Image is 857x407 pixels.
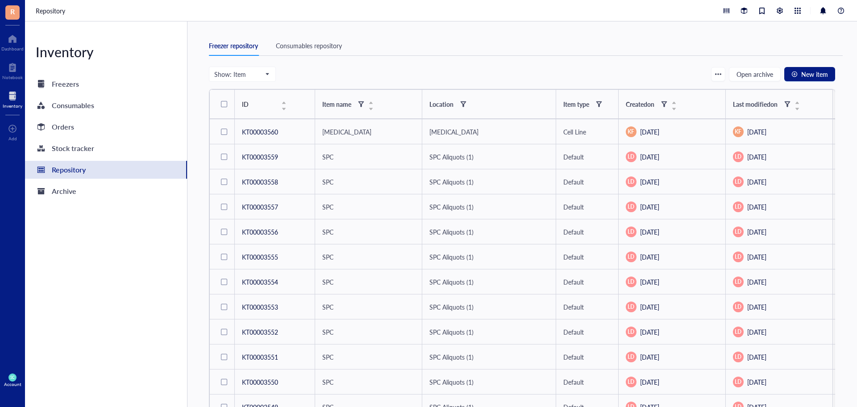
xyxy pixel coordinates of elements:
div: Item name [322,99,351,109]
div: Notebook [2,75,23,80]
div: [DATE] [626,176,718,187]
div: Default [563,352,611,362]
span: SPC [322,227,333,236]
div: [DATE] [626,252,718,262]
span: SPC [322,302,333,311]
span: Open archive [736,71,773,78]
div: Default [563,277,611,287]
div: [DATE] [626,327,718,337]
span: LD [735,278,741,286]
span: SPC [322,277,333,286]
span: LD [628,203,634,211]
span: [MEDICAL_DATA] [322,127,371,136]
span: LD [628,253,634,261]
div: [DATE] [626,151,718,162]
div: SPC Aliquots (1) [429,352,474,362]
div: Cell Line [563,127,611,137]
div: [DATE] [733,252,825,262]
td: KT00003553 [235,294,315,319]
td: KT00003560 [235,119,315,144]
span: SPC [322,177,333,186]
span: SC [10,375,15,380]
div: Inventory [3,103,22,109]
span: LD [628,353,634,361]
span: KF [628,128,634,136]
div: Account [4,382,21,387]
a: Freezers [25,75,187,93]
div: ID [242,99,279,109]
div: [DATE] [733,176,825,187]
div: Default [563,302,611,312]
span: LD [628,378,634,386]
td: KT00003550 [235,369,315,394]
span: LD [628,328,634,336]
div: Consumables repository [276,41,342,50]
div: [DATE] [733,327,825,337]
div: Created on [626,99,654,109]
span: LD [628,228,634,236]
div: Stock tracker [52,142,94,155]
div: Repository [52,164,86,176]
div: Default [563,177,611,187]
button: Open archive [729,67,781,81]
div: Dashboard [1,46,24,51]
span: LD [628,278,634,286]
div: Freezer repository [209,41,258,50]
div: SPC Aliquots (1) [429,302,474,312]
span: LD [735,328,741,336]
div: Freezers [52,78,79,90]
div: [MEDICAL_DATA] [429,127,478,137]
span: LD [628,303,634,311]
a: Consumables [25,97,187,114]
div: SPC Aliquots (1) [429,202,474,212]
span: SPC [322,352,333,361]
div: Location [429,99,453,109]
div: Last modified on [733,99,778,109]
button: New item [784,67,835,81]
span: LD [628,178,634,186]
div: Add [8,136,17,141]
td: KT00003555 [235,244,315,269]
span: LD [735,353,741,361]
div: [DATE] [733,377,825,387]
div: [DATE] [626,352,718,362]
div: Inventory [25,43,187,61]
div: Default [563,152,611,162]
td: KT00003551 [235,344,315,369]
div: [DATE] [733,201,825,212]
div: SPC Aliquots (1) [429,152,474,162]
div: [DATE] [626,227,718,237]
span: SPC [322,152,333,161]
span: SPC [322,252,333,261]
div: [DATE] [626,302,718,312]
div: Consumables [52,99,94,112]
div: [DATE] [733,227,825,237]
span: LD [628,153,634,161]
td: KT00003557 [235,194,315,219]
span: LD [735,178,741,186]
a: Dashboard [1,32,24,51]
div: Archive [52,185,76,197]
div: [DATE] [626,277,718,287]
a: Inventory [3,89,22,109]
span: LD [735,253,741,261]
div: SPC Aliquots (1) [429,227,474,237]
span: New item [801,71,828,78]
span: LD [735,303,741,311]
a: Notebook [2,60,23,80]
div: SPC Aliquots (1) [429,252,474,262]
div: SPC Aliquots (1) [429,177,474,187]
div: SPC Aliquots (1) [429,377,474,387]
div: [DATE] [626,201,718,212]
div: Default [563,377,611,387]
td: KT00003558 [235,169,315,194]
div: Orders [52,121,74,133]
span: LD [735,378,741,386]
div: Default [563,252,611,262]
a: Stock tracker [25,139,187,157]
a: Orders [25,118,187,136]
span: R [10,6,15,17]
span: SPC [322,202,333,211]
td: KT00003554 [235,269,315,294]
div: [DATE] [626,126,718,137]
